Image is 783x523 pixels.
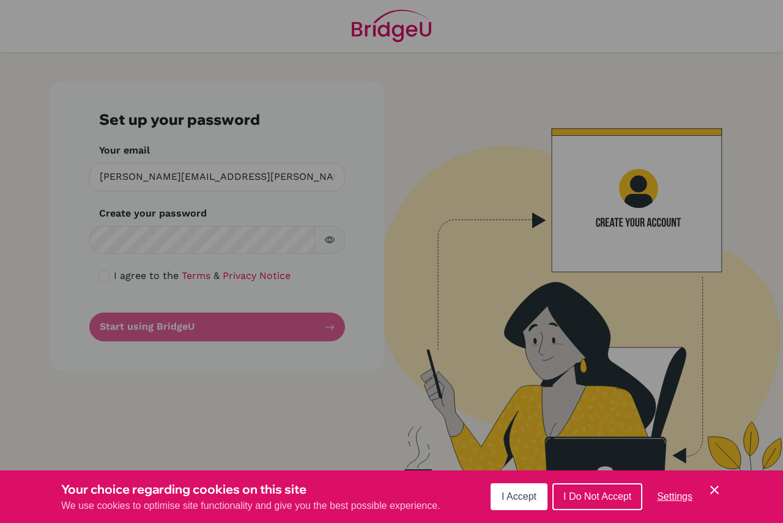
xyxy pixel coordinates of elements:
p: We use cookies to optimise site functionality and give you the best possible experience. [61,499,440,513]
button: Save and close [707,483,722,497]
span: Settings [657,491,692,502]
h3: Your choice regarding cookies on this site [61,480,440,499]
button: I Accept [491,483,547,510]
button: I Do Not Accept [552,483,642,510]
span: I Do Not Accept [563,491,631,502]
button: Settings [647,484,702,509]
span: I Accept [502,491,536,502]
